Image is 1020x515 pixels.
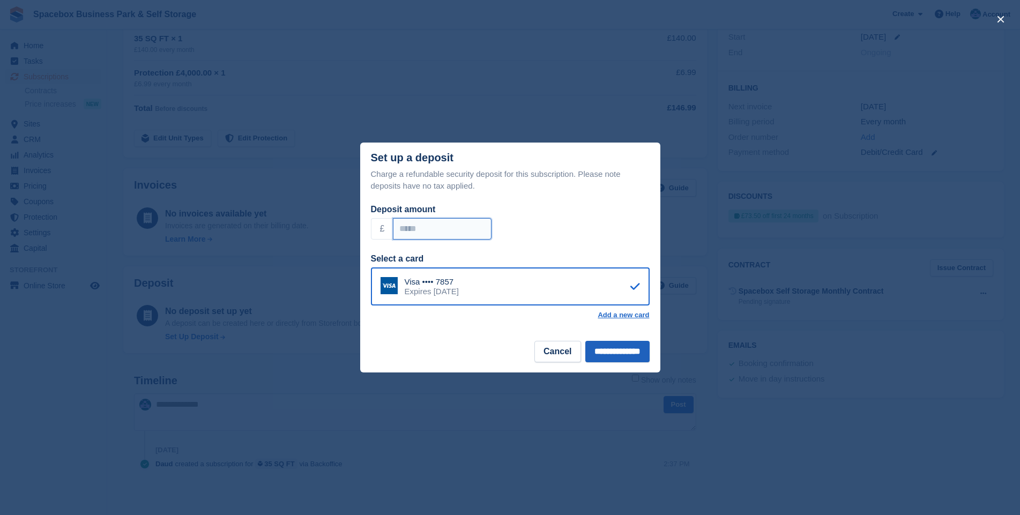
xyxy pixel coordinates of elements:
[381,277,398,294] img: Visa Logo
[371,205,436,214] label: Deposit amount
[405,277,459,287] div: Visa •••• 7857
[598,311,649,319] a: Add a new card
[405,287,459,296] div: Expires [DATE]
[534,341,580,362] button: Cancel
[371,168,650,192] p: Charge a refundable security deposit for this subscription. Please note deposits have no tax appl...
[371,152,453,164] div: Set up a deposit
[371,252,650,265] div: Select a card
[992,11,1009,28] button: close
